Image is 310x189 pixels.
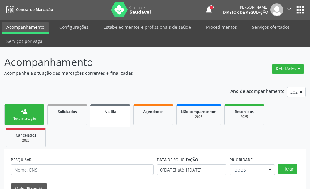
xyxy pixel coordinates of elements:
button: notifications [205,6,213,14]
span: Diretor de regulação [223,10,268,15]
a: Procedimentos [202,22,241,32]
a: Serviços ofertados [248,22,294,32]
div: person_add [21,108,28,115]
span: Não compareceram [181,109,217,114]
label: PESQUISAR [11,155,32,164]
span: Resolvidos [235,109,254,114]
label: DATA DE SOLICITAÇÃO [157,155,198,164]
i:  [286,6,292,12]
input: Selecione um intervalo [157,164,226,175]
a: Central de Marcação [4,5,53,15]
div: Nova marcação [9,116,40,121]
div: [PERSON_NAME] [223,5,268,10]
label: Prioridade [230,155,253,164]
a: Serviços por vaga [2,36,47,47]
img: img [270,3,283,16]
p: Ano de acompanhamento [230,87,285,95]
span: Cancelados [16,133,36,138]
span: Central de Marcação [16,7,53,12]
button:  [283,3,295,16]
span: Solicitados [58,109,77,114]
input: Nome, CNS [11,164,154,175]
div: 2025 [229,115,260,119]
button: Filtrar [278,164,297,174]
a: Acompanhamento [2,22,49,34]
p: Acompanhe a situação das marcações correntes e finalizadas [4,70,215,76]
button: apps [295,5,306,15]
div: 2025 [10,138,41,143]
a: Configurações [55,22,93,32]
p: Acompanhamento [4,55,215,70]
span: Todos [232,167,262,173]
a: Estabelecimentos e profissionais de saúde [99,22,195,32]
div: 2025 [181,115,217,119]
button: Relatórios [272,64,304,74]
span: Na fila [104,109,116,114]
span: Agendados [143,109,163,114]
